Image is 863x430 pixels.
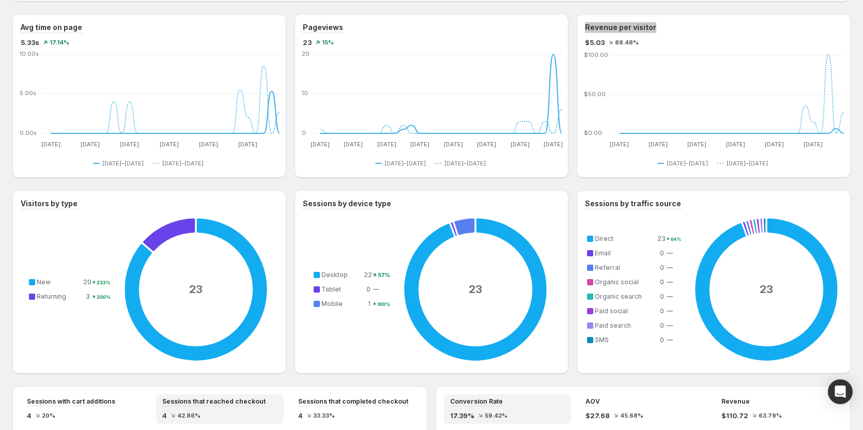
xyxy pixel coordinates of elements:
[50,39,69,45] span: 17.14%
[610,141,629,148] text: [DATE]
[595,307,628,315] span: Paid social
[450,410,474,421] span: 17.39%
[660,249,664,257] span: 0
[319,284,363,295] td: Tablet
[27,397,115,406] span: Sessions with cart additions
[667,159,708,167] span: [DATE]–[DATE]
[595,293,642,300] span: Organic search
[303,37,312,48] span: 23
[584,129,602,136] text: $0.00
[375,157,430,170] button: [DATE]–[DATE]
[660,293,664,300] span: 0
[377,301,390,308] text: 100%
[313,412,335,419] span: 33.33%
[584,51,608,58] text: $100.00
[727,159,768,167] span: [DATE]–[DATE]
[657,235,666,242] span: 23
[41,141,60,148] text: [DATE]
[364,271,372,279] span: 22
[660,278,664,286] span: 0
[804,141,823,148] text: [DATE]
[321,271,348,279] span: Desktop
[27,410,32,421] span: 4
[660,321,664,329] span: 0
[444,159,486,167] span: [DATE]–[DATE]
[615,39,639,45] span: 88.48%
[311,141,330,148] text: [DATE]
[593,291,657,302] td: Organic search
[593,305,657,317] td: Paid social
[585,198,681,209] h3: Sessions by traffic source
[585,410,610,421] span: $27.68
[765,141,784,148] text: [DATE]
[199,141,218,148] text: [DATE]
[97,294,111,300] text: 200%
[717,157,772,170] button: [DATE]–[DATE]
[593,334,657,346] td: SMS
[81,141,100,148] text: [DATE]
[37,293,66,300] span: Returning
[303,198,391,209] h3: Sessions by device type
[620,412,643,419] span: 45.68%
[585,37,605,48] span: $5.03
[20,129,37,136] text: 0.00s
[759,412,782,419] span: 63.79%
[511,141,530,148] text: [DATE]
[660,307,664,315] span: 0
[153,157,208,170] button: [DATE]–[DATE]
[595,321,631,329] span: Paid search
[595,278,639,286] span: Organic social
[160,141,179,148] text: [DATE]
[86,293,90,300] span: 3
[595,336,609,344] span: SMS
[321,285,341,293] span: Tablet
[120,141,139,148] text: [DATE]
[42,412,55,419] span: 20%
[378,272,390,279] text: 57%
[585,22,656,33] h3: Revenue per visitor
[298,397,408,406] span: Sessions that completed checkout
[21,22,82,33] h3: Avg time on page
[177,412,201,419] span: 42.86%
[485,412,507,419] span: 59.42%
[660,264,664,271] span: 0
[21,37,39,48] span: 5.33s
[584,90,606,98] text: $50.00
[37,278,51,286] span: New
[649,141,668,148] text: [DATE]
[593,277,657,288] td: Organic social
[319,298,363,310] td: Mobile
[162,410,167,421] span: 4
[721,397,750,406] span: Revenue
[21,198,78,209] h3: Visitors by type
[83,278,91,286] span: 20
[450,397,503,406] span: Conversion Rate
[239,141,258,148] text: [DATE]
[595,249,611,257] span: Email
[593,262,657,273] td: Referral
[593,248,657,259] td: Email
[319,269,363,281] td: Desktop
[20,50,39,57] text: 10.00s
[97,280,111,286] text: 233%
[726,141,745,148] text: [DATE]
[435,157,490,170] button: [DATE]–[DATE]
[102,159,144,167] span: [DATE]–[DATE]
[20,90,37,97] text: 5.00s
[344,141,363,148] text: [DATE]
[322,39,334,45] span: 15%
[377,141,396,148] text: [DATE]
[35,277,83,288] td: New
[302,50,310,57] text: 20
[593,233,657,244] td: Direct
[828,379,853,404] div: Open Intercom Messenger
[384,159,426,167] span: [DATE]–[DATE]
[303,22,343,33] h3: Pageviews
[444,141,463,148] text: [DATE]
[162,159,204,167] span: [DATE]–[DATE]
[477,141,497,148] text: [DATE]
[671,236,682,242] text: 64%
[585,397,600,406] span: AOV
[595,235,613,242] span: Direct
[366,285,371,293] span: 0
